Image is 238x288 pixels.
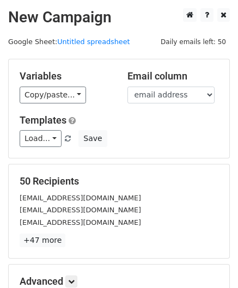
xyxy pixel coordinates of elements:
a: +47 more [20,234,65,247]
a: Templates [20,114,66,126]
button: Save [78,130,107,147]
small: Google Sheet: [8,38,130,46]
a: Load... [20,130,62,147]
a: Copy/paste... [20,87,86,103]
span: Daily emails left: 50 [157,36,230,48]
h5: Advanced [20,275,218,287]
small: [EMAIL_ADDRESS][DOMAIN_NAME] [20,194,141,202]
a: Untitled spreadsheet [57,38,130,46]
small: [EMAIL_ADDRESS][DOMAIN_NAME] [20,218,141,226]
h5: Variables [20,70,111,82]
small: [EMAIL_ADDRESS][DOMAIN_NAME] [20,206,141,214]
h5: 50 Recipients [20,175,218,187]
h2: New Campaign [8,8,230,27]
a: Daily emails left: 50 [157,38,230,46]
h5: Email column [127,70,219,82]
